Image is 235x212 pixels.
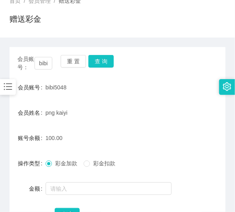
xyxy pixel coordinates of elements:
[3,81,13,92] i: 图标: bars
[17,55,34,72] span: 会员账号：
[18,135,46,141] label: 账号余额
[90,160,118,167] span: 彩金扣款
[10,13,41,25] h1: 赠送彩金
[46,135,63,141] span: 100.00
[46,182,172,195] input: 请输入
[34,57,52,70] input: 会员账号
[88,55,114,68] button: 查 询
[29,185,46,192] label: 金额
[18,160,46,167] label: 操作类型
[18,110,46,116] label: 会员姓名
[46,84,67,91] span: bibi5048
[61,55,86,68] button: 重 置
[18,84,46,91] label: 会员账号
[46,110,67,116] span: png kaiyi
[52,160,80,167] span: 彩金加款
[223,82,231,91] i: 图标: setting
